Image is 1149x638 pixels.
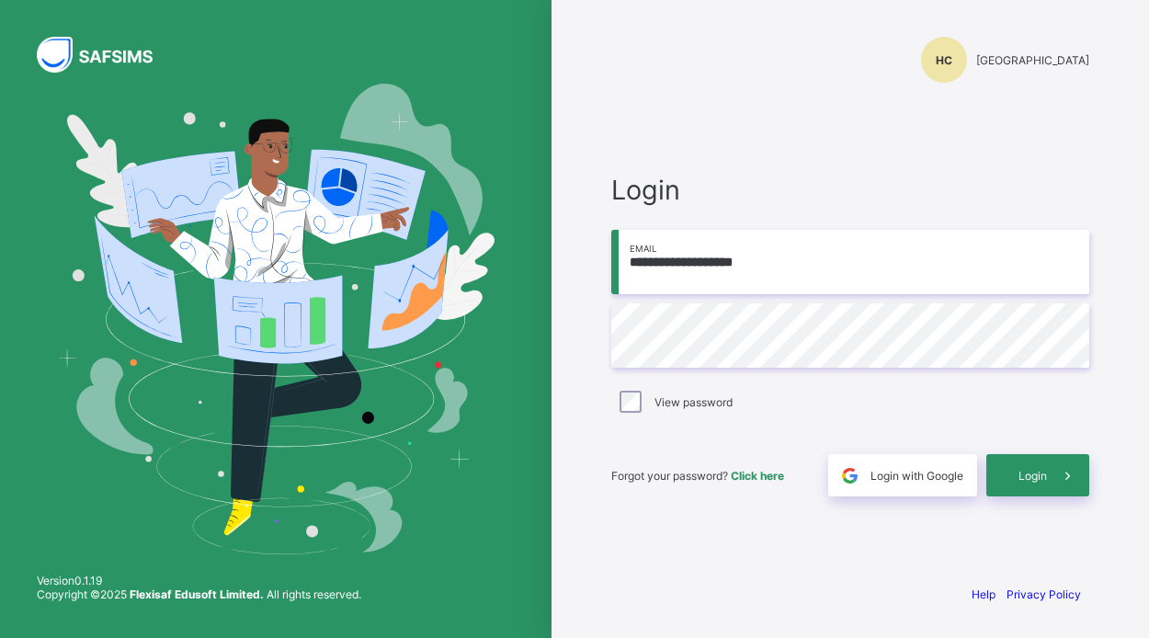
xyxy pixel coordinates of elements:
[611,469,784,483] span: Forgot your password?
[130,587,264,601] strong: Flexisaf Edusoft Limited.
[976,53,1089,67] span: [GEOGRAPHIC_DATA]
[1007,587,1081,601] a: Privacy Policy
[972,587,995,601] a: Help
[870,469,963,483] span: Login with Google
[611,174,1089,206] span: Login
[731,469,784,483] a: Click here
[936,53,952,67] span: HC
[57,84,495,554] img: Hero Image
[37,587,361,601] span: Copyright © 2025 All rights reserved.
[839,465,860,486] img: google.396cfc9801f0270233282035f929180a.svg
[37,37,175,73] img: SAFSIMS Logo
[654,395,733,409] label: View password
[37,574,361,587] span: Version 0.1.19
[1018,469,1047,483] span: Login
